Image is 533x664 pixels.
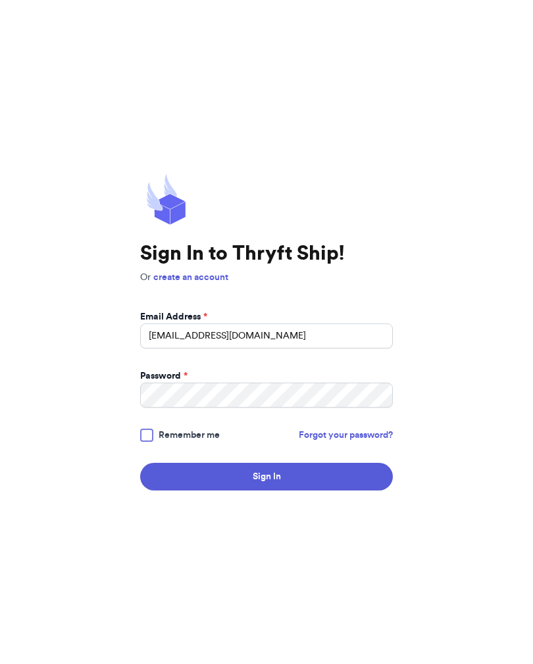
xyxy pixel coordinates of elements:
p: Or [140,271,393,284]
label: Password [140,369,188,383]
h1: Sign In to Thryft Ship! [140,242,393,266]
a: create an account [153,273,228,282]
button: Sign In [140,463,393,490]
span: Remember me [159,429,220,442]
label: Email Address [140,310,207,323]
a: Forgot your password? [299,429,393,442]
